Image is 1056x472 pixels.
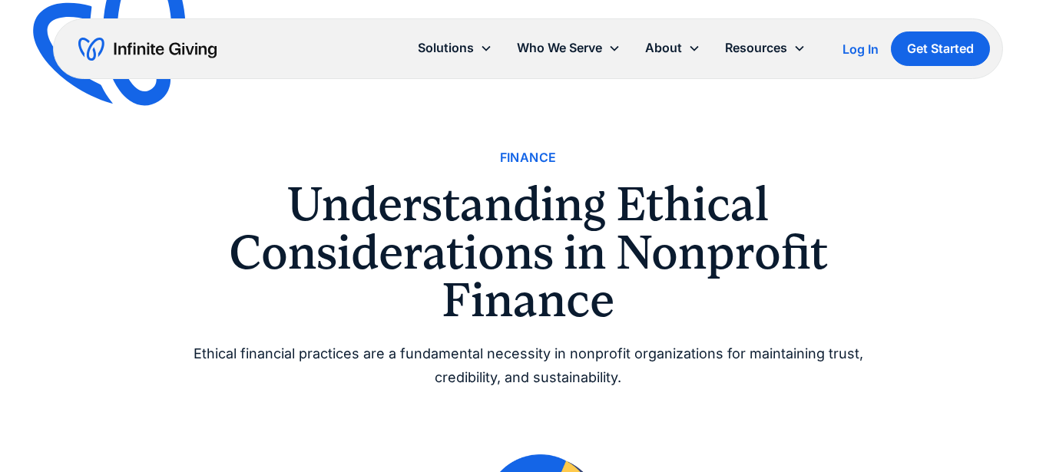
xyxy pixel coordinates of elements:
[633,31,713,64] div: About
[645,38,682,58] div: About
[725,38,787,58] div: Resources
[160,342,897,389] div: Ethical financial practices are a fundamental necessity in nonprofit organizations for maintainin...
[78,37,217,61] a: home
[517,38,602,58] div: Who We Serve
[842,40,879,58] a: Log In
[891,31,990,66] a: Get Started
[500,147,557,168] a: Finance
[160,180,897,324] h1: Understanding Ethical Considerations in Nonprofit Finance
[418,38,474,58] div: Solutions
[713,31,818,64] div: Resources
[505,31,633,64] div: Who We Serve
[406,31,505,64] div: Solutions
[842,43,879,55] div: Log In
